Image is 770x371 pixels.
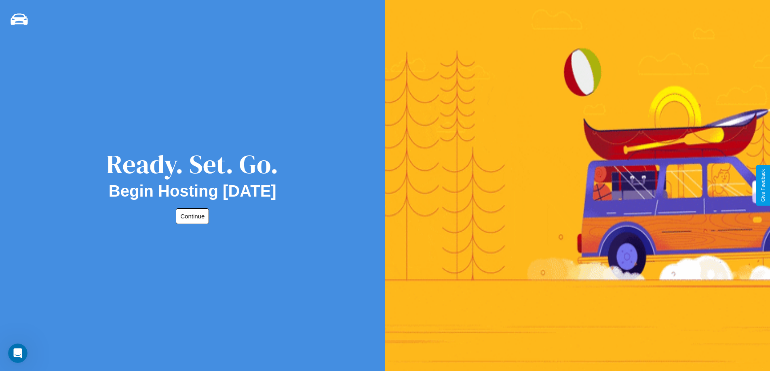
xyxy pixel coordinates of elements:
div: Ready. Set. Go. [106,146,278,182]
button: Continue [176,208,209,224]
h2: Begin Hosting [DATE] [109,182,276,200]
iframe: Intercom live chat [8,344,27,363]
div: Give Feedback [760,169,766,202]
